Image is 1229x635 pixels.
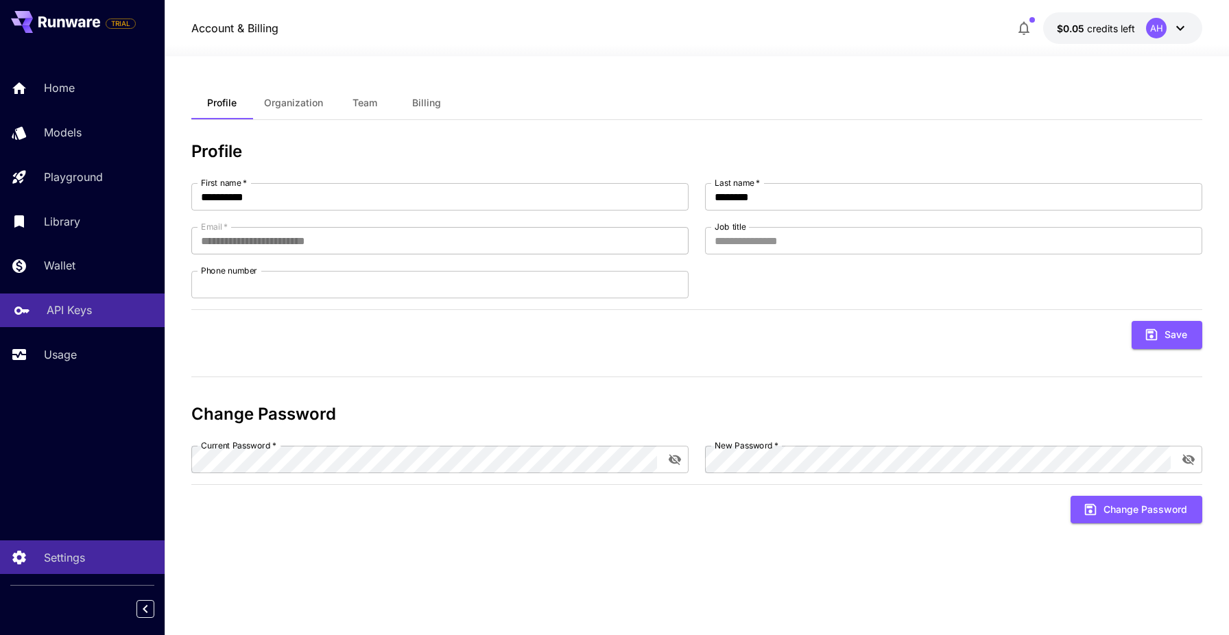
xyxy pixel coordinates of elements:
[1146,18,1167,38] div: AH
[1087,23,1135,34] span: credits left
[1057,23,1087,34] span: $0.05
[191,20,278,36] a: Account & Billing
[191,20,278,36] nav: breadcrumb
[1176,447,1201,472] button: toggle password visibility
[44,346,77,363] p: Usage
[44,124,82,141] p: Models
[663,447,687,472] button: toggle password visibility
[201,265,257,276] label: Phone number
[44,213,80,230] p: Library
[47,302,92,318] p: API Keys
[715,440,778,451] label: New Password
[1071,496,1202,524] button: Change Password
[44,257,75,274] p: Wallet
[715,221,746,232] label: Job title
[44,80,75,96] p: Home
[1043,12,1202,44] button: $0.05AH
[715,177,760,189] label: Last name
[191,405,1202,424] h3: Change Password
[412,97,441,109] span: Billing
[1132,321,1202,349] button: Save
[44,549,85,566] p: Settings
[201,177,247,189] label: First name
[264,97,323,109] span: Organization
[136,600,154,618] button: Collapse sidebar
[201,440,276,451] label: Current Password
[207,97,237,109] span: Profile
[191,142,1202,161] h3: Profile
[106,15,136,32] span: Add your payment card to enable full platform functionality.
[106,19,135,29] span: TRIAL
[353,97,377,109] span: Team
[201,221,228,232] label: Email
[147,597,165,621] div: Collapse sidebar
[44,169,103,185] p: Playground
[1057,21,1135,36] div: $0.05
